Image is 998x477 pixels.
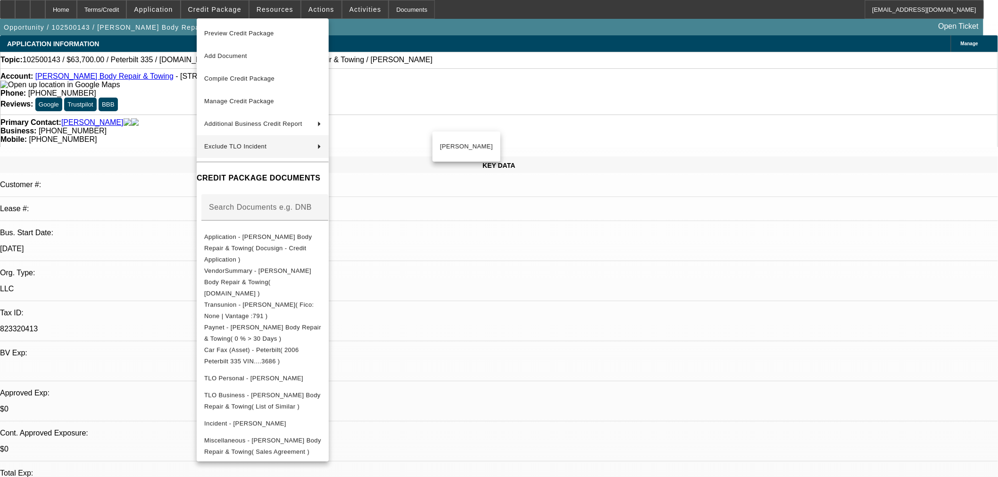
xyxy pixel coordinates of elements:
[197,321,329,344] button: Paynet - Corey's Body Repair & Towing( 0 % > 30 Days )
[204,391,321,410] span: TLO Business - [PERSON_NAME] Body Repair & Towing( List of Similar )
[197,435,329,457] button: Miscellaneous - Corey's Body Repair & Towing( Sales Agreement )
[204,374,303,381] span: TLO Personal - [PERSON_NAME]
[197,173,329,184] h4: CREDIT PACKAGE DOCUMENTS
[197,344,329,367] button: Car Fax (Asset) - Peterbilt( 2006 Peterbilt 335 VIN....3686 )
[204,323,321,342] span: Paynet - [PERSON_NAME] Body Repair & Towing( 0 % > 30 Days )
[204,233,312,263] span: Application - [PERSON_NAME] Body Repair & Towing( Docusign - Credit Application )
[197,265,329,299] button: VendorSummary - Corey's Body Repair & Towing( Equip-Used.com )
[209,203,312,211] mat-label: Search Documents e.g. DNB
[204,98,274,105] span: Manage Credit Package
[197,389,329,412] button: TLO Business - Corey's Body Repair & Towing( List of Similar )
[204,30,274,37] span: Preview Credit Package
[204,267,311,296] span: VendorSummary - [PERSON_NAME] Body Repair & Towing( [DOMAIN_NAME] )
[197,299,329,321] button: Transunion - Richardson, Corey( Fico: None | Vantage :791 )
[204,75,274,82] span: Compile Credit Package
[204,143,266,150] span: Exclude TLO Incident
[204,120,302,127] span: Additional Business Credit Report
[197,367,329,389] button: TLO Personal - Richardson, Corey
[197,412,329,435] button: Incident - Richardson, Corey
[204,419,286,427] span: Incident - [PERSON_NAME]
[204,301,314,319] span: Transunion - [PERSON_NAME]( Fico: None | Vantage :791 )
[204,346,299,364] span: Car Fax (Asset) - Peterbilt( 2006 Peterbilt 335 VIN....3686 )
[204,52,247,59] span: Add Document
[204,436,321,455] span: Miscellaneous - [PERSON_NAME] Body Repair & Towing( Sales Agreement )
[197,231,329,265] button: Application - Corey's Body Repair & Towing( Docusign - Credit Application )
[440,141,493,152] span: [PERSON_NAME]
